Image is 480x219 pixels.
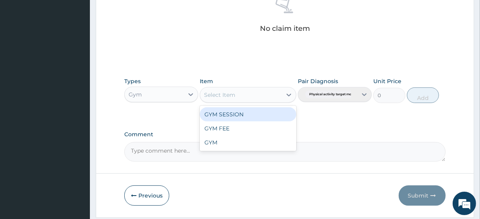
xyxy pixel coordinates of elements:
div: Select Item [204,91,235,99]
textarea: Type your message and hit 'Enter' [4,141,149,168]
label: Types [124,78,141,85]
div: GYM SESSION [200,107,296,121]
p: No claim item [260,25,310,32]
label: Item [200,77,213,85]
label: Comment [124,131,445,138]
div: Chat with us now [41,44,131,54]
img: d_794563401_company_1708531726252_794563401 [14,39,32,59]
div: Minimize live chat window [128,4,147,23]
button: Submit [399,185,446,206]
span: We're online! [45,62,108,141]
div: Gym [129,91,142,98]
div: GYM FEE [200,121,296,135]
button: Previous [124,185,169,206]
label: Pair Diagnosis [298,77,338,85]
div: GYM [200,135,296,150]
button: Add [407,87,439,103]
label: Unit Price [373,77,401,85]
